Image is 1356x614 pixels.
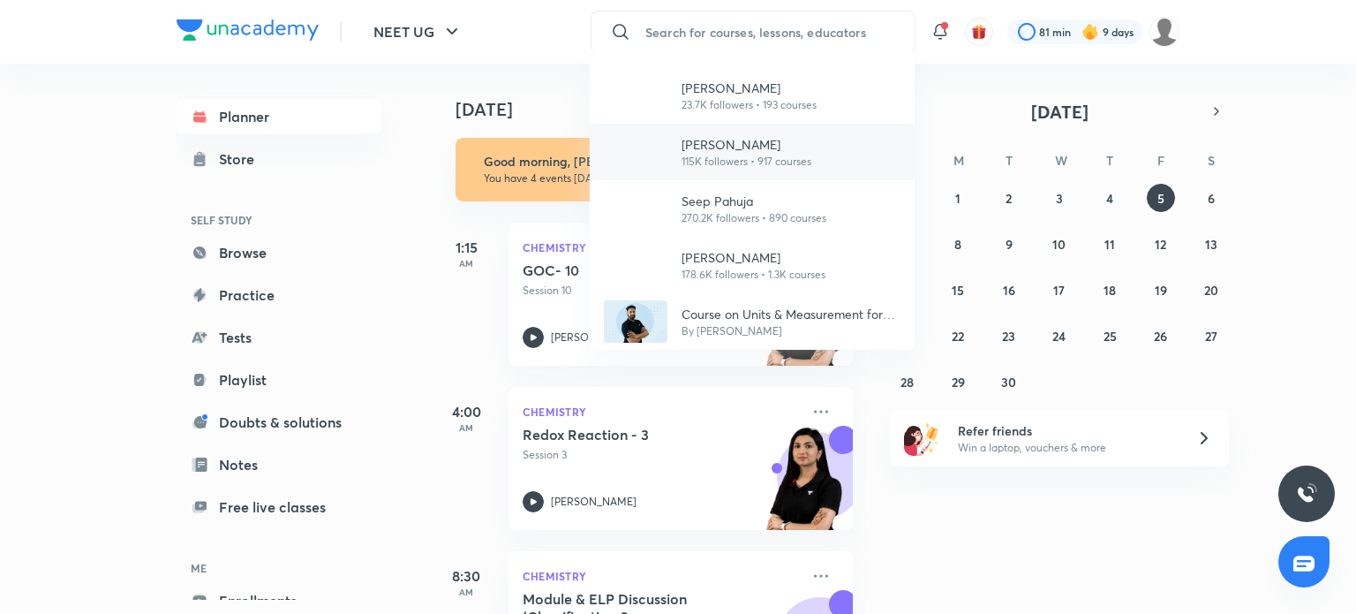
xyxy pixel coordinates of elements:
a: Avatar[PERSON_NAME]178.6K followers • 1.3K courses [590,237,915,293]
p: By [PERSON_NAME] [682,323,900,339]
a: Avatar[PERSON_NAME]115K followers • 917 courses [590,124,915,180]
p: 115K followers • 917 courses [682,154,811,170]
p: Course on Units & Measurement for NEET 2026 [682,305,900,323]
p: [PERSON_NAME] [682,248,825,267]
a: AvatarSeep Pahuja270.2K followers • 890 courses [590,180,915,237]
p: 178.6K followers • 1.3K courses [682,267,825,283]
p: 270.2K followers • 890 courses [682,210,826,226]
img: ttu [1296,483,1317,504]
p: 23.7K followers • 193 courses [682,97,817,113]
p: [PERSON_NAME] [682,79,817,97]
a: AvatarCourse on Units & Measurement for NEET 2026By [PERSON_NAME] [590,293,915,350]
img: Avatar [614,131,657,173]
p: [PERSON_NAME] [682,135,811,154]
a: Avatar[PERSON_NAME]23.7K followers • 193 courses [590,67,915,124]
img: Avatar [614,244,657,286]
img: Avatar [604,300,667,343]
img: Avatar [614,187,657,230]
p: Seep Pahuja [682,192,826,210]
img: Avatar [614,74,657,117]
